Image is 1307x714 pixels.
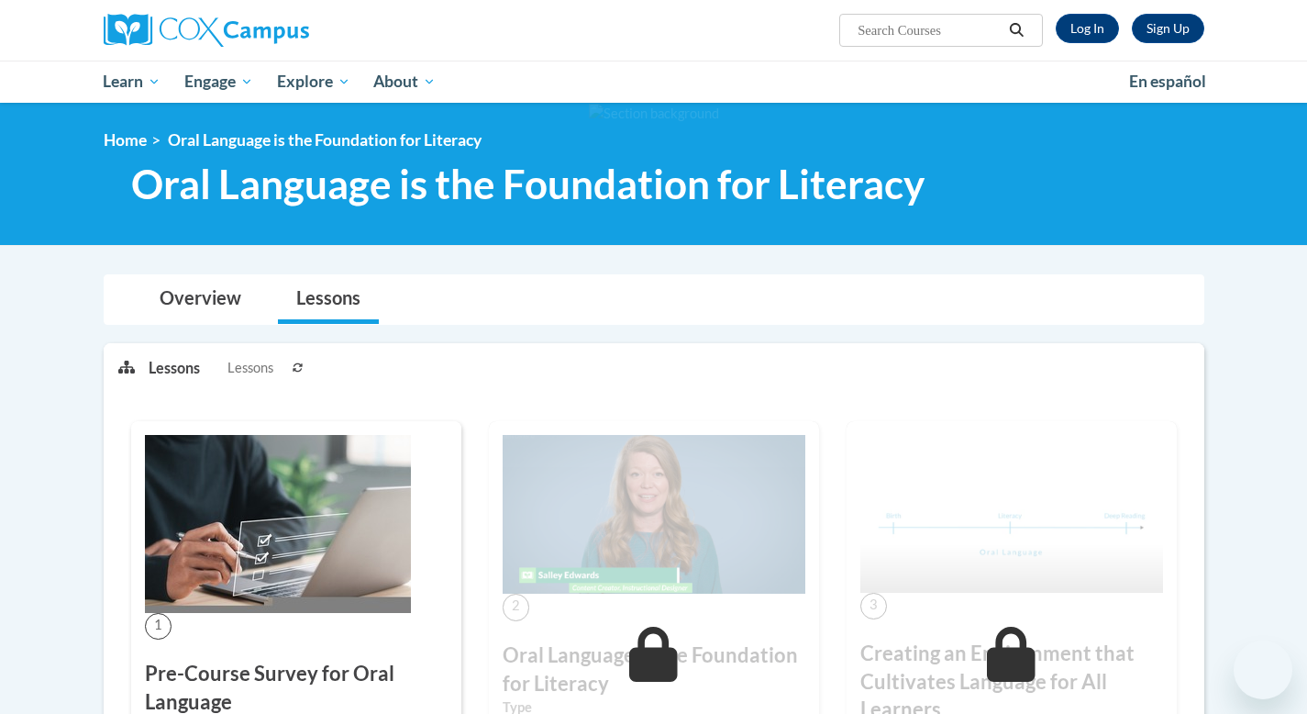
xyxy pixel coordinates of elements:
a: About [361,61,448,103]
span: 1 [145,613,172,640]
a: Lessons [278,275,379,324]
span: About [373,71,436,93]
p: Lessons [149,358,200,378]
a: Engage [172,61,265,103]
span: En español [1129,72,1206,91]
span: Explore [277,71,350,93]
a: Register [1132,14,1204,43]
input: Search Courses [856,19,1002,41]
div: Main menu [76,61,1232,103]
img: Course Image [860,435,1163,593]
img: Course Image [503,435,805,595]
a: Explore [265,61,362,103]
span: Oral Language is the Foundation for Literacy [131,160,925,208]
a: En español [1117,62,1218,101]
button: Search [1002,19,1030,41]
span: 3 [860,593,887,619]
span: Learn [103,71,161,93]
span: Lessons [227,358,273,378]
a: Log In [1056,14,1119,43]
span: Engage [184,71,253,93]
img: Cox Campus [104,14,309,47]
a: Learn [92,61,173,103]
span: 2 [503,594,529,620]
img: Course Image [145,435,411,613]
iframe: Button to launch messaging window [1234,641,1292,699]
h3: Oral Language is the Foundation for Literacy [503,641,805,698]
a: Overview [141,275,260,324]
a: Home [104,130,147,150]
img: Section background [589,104,719,124]
a: Cox Campus [104,14,452,47]
span: Oral Language is the Foundation for Literacy [168,130,482,150]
